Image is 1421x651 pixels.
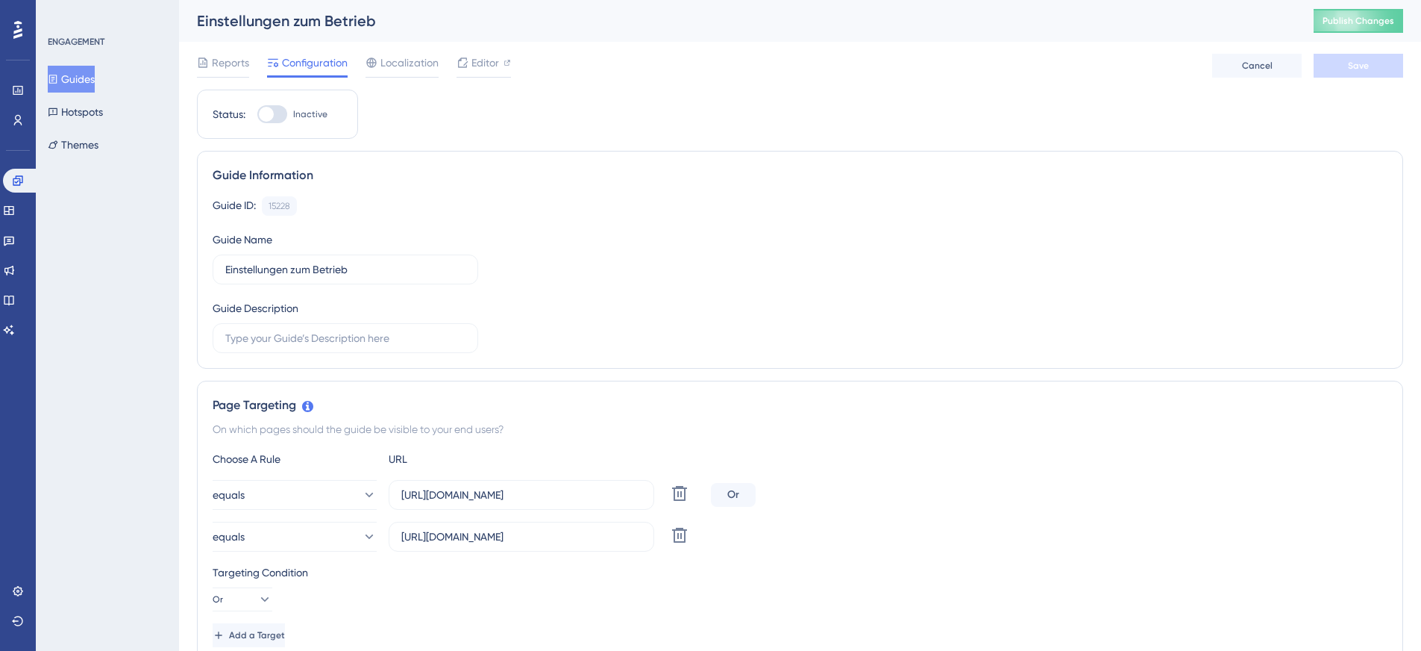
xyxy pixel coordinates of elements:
button: Themes [48,131,98,158]
span: Reports [212,54,249,72]
div: Guide Information [213,166,1387,184]
span: Save [1348,60,1369,72]
button: equals [213,522,377,552]
span: Cancel [1242,60,1273,72]
button: Cancel [1212,54,1302,78]
button: Or [213,588,272,611]
button: Guides [48,66,95,93]
input: yourwebsite.com/path [401,529,642,545]
div: Status: [213,105,245,123]
button: Publish Changes [1314,9,1403,33]
button: Save [1314,54,1403,78]
span: Localization [380,54,439,72]
span: equals [213,486,245,504]
span: Publish Changes [1323,15,1394,27]
span: Inactive [293,108,327,120]
span: Editor [471,54,499,72]
input: Type your Guide’s Name here [225,261,465,278]
span: Or [213,594,223,605]
button: equals [213,480,377,510]
div: ENGAGEMENT [48,36,104,48]
div: Guide Description [213,299,298,317]
div: Or [711,483,756,507]
div: Guide ID: [213,196,256,216]
div: URL [389,450,553,468]
input: Type your Guide’s Description here [225,330,465,346]
div: 15228 [269,200,290,212]
div: Einstellungen zum Betrieb [197,10,1276,31]
div: Guide Name [213,231,272,249]
span: equals [213,528,245,546]
div: Page Targeting [213,396,1387,414]
input: yourwebsite.com/path [401,487,642,503]
button: Add a Target [213,623,285,647]
div: Targeting Condition [213,564,1387,582]
span: Add a Target [229,629,285,641]
div: On which pages should the guide be visible to your end users? [213,420,1387,438]
span: Configuration [282,54,348,72]
button: Hotspots [48,99,103,125]
div: Choose A Rule [213,450,377,468]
